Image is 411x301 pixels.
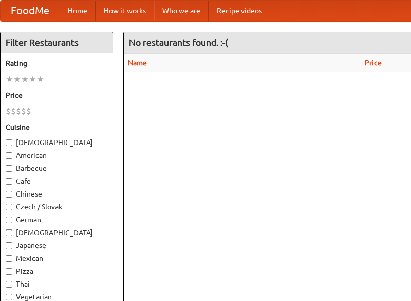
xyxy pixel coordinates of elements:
h5: Cuisine [6,122,107,132]
label: German [6,215,107,225]
label: [DEMOGRAPHIC_DATA] [6,137,107,148]
li: ★ [13,74,21,85]
label: Japanese [6,240,107,251]
a: FoodMe [1,1,60,21]
input: Czech / Slovak [6,204,12,210]
label: Pizza [6,266,107,276]
label: Barbecue [6,163,107,173]
input: Japanese [6,242,12,249]
label: Chinese [6,189,107,199]
li: $ [16,105,21,117]
input: Vegetarian [6,294,12,300]
li: ★ [29,74,36,85]
li: $ [21,105,26,117]
label: [DEMOGRAPHIC_DATA] [6,227,107,238]
input: [DEMOGRAPHIC_DATA] [6,139,12,146]
li: ★ [36,74,44,85]
li: ★ [6,74,13,85]
a: Recipe videos [209,1,270,21]
ng-pluralize: No restaurants found. :-( [129,38,228,47]
input: Thai [6,281,12,288]
a: How it works [96,1,154,21]
label: Cafe [6,176,107,186]
label: Thai [6,279,107,289]
input: [DEMOGRAPHIC_DATA] [6,229,12,236]
h5: Rating [6,58,107,68]
input: American [6,152,12,159]
label: American [6,150,107,161]
li: $ [11,105,16,117]
input: Chinese [6,191,12,198]
input: Mexican [6,255,12,262]
a: Home [60,1,96,21]
li: ★ [21,74,29,85]
a: Price [365,59,382,67]
input: German [6,217,12,223]
li: $ [26,105,31,117]
a: Who we are [154,1,209,21]
input: Cafe [6,178,12,185]
input: Pizza [6,268,12,275]
label: Czech / Slovak [6,202,107,212]
label: Mexican [6,253,107,263]
h5: Price [6,90,107,100]
h4: Filter Restaurants [1,32,113,53]
input: Barbecue [6,165,12,172]
li: $ [6,105,11,117]
a: Name [128,59,147,67]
